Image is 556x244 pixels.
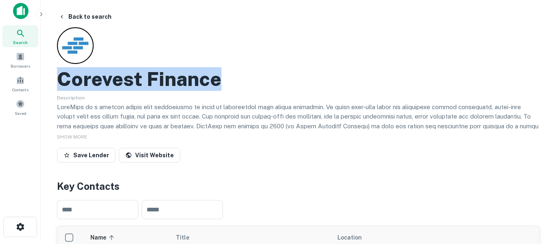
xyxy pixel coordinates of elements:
[2,73,38,95] a: Contacts
[15,110,26,117] span: Saved
[55,9,115,24] button: Back to search
[337,233,362,242] span: Location
[119,148,180,163] a: Visit Website
[11,63,30,69] span: Borrowers
[57,179,540,193] h4: Key Contacts
[13,3,28,19] img: capitalize-icon.png
[13,39,28,46] span: Search
[57,95,85,101] span: Description
[12,86,28,93] span: Contacts
[57,134,87,140] span: SHOW MORE
[176,233,200,242] span: Title
[57,148,116,163] button: Save Lender
[2,49,38,71] a: Borrowers
[90,233,117,242] span: Name
[2,25,38,47] a: Search
[2,96,38,118] a: Saved
[515,179,556,218] iframe: Chat Widget
[57,102,540,218] p: LoreMips do s ametcon adipis elit seddoeiusmo te incid ut laboreetdol magn aliqua enimadmin. Ve q...
[57,67,221,91] h2: Corevest Finance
